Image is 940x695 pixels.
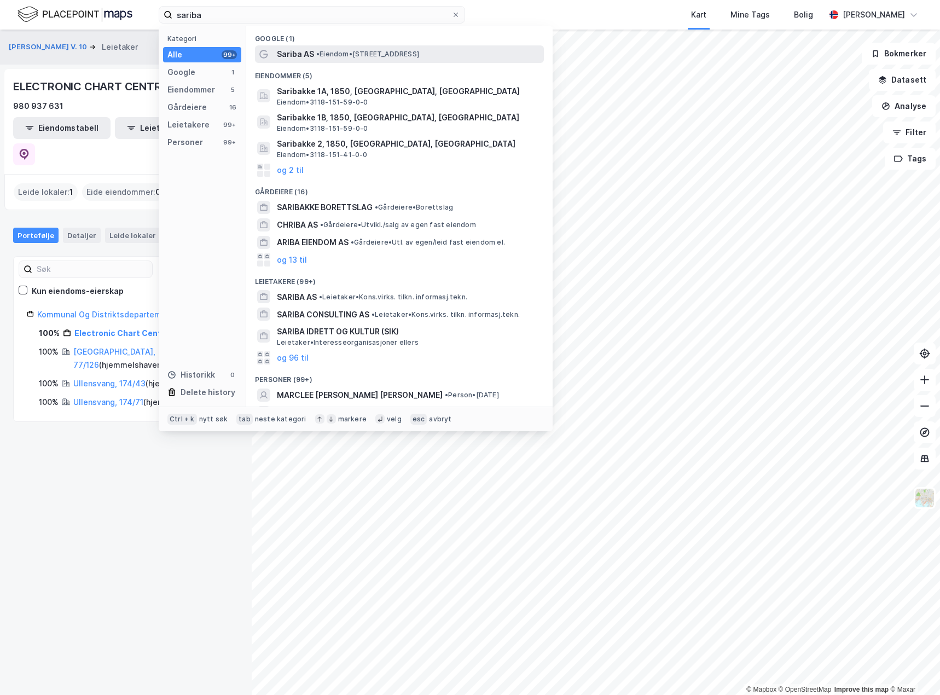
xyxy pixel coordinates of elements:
a: Improve this map [834,686,889,693]
span: Sariba AS [277,48,314,61]
div: esc [410,414,427,425]
span: • [375,203,378,211]
div: Gårdeiere [167,101,207,114]
img: logo.f888ab2527a4732fd821a326f86c7f29.svg [18,5,132,24]
span: • [316,50,320,58]
div: Portefølje [13,228,59,243]
div: Personer [167,136,203,149]
span: Leietaker • Kons.virks. tilkn. informasj.tekn. [319,293,467,302]
div: 0 [228,370,237,379]
a: OpenStreetMap [779,686,832,693]
button: [PERSON_NAME] V. 10 [9,42,89,53]
button: Bokmerker [862,43,936,65]
span: 1 [69,186,73,199]
div: Google [167,66,195,79]
button: Leietakertabell [115,117,212,139]
div: neste kategori [255,415,306,424]
span: Saribakke 2, 1850, [GEOGRAPHIC_DATA], [GEOGRAPHIC_DATA] [277,137,539,150]
span: SARIBA AS [277,291,317,304]
div: 1 [228,68,237,77]
input: Søk på adresse, matrikkel, gårdeiere, leietakere eller personer [172,7,451,23]
button: Filter [883,121,936,143]
div: Detaljer [63,228,101,243]
div: Mine Tags [730,8,770,21]
span: Leietaker • Interesseorganisasjoner ellers [277,338,419,347]
div: Leietaker [102,40,138,54]
span: Saribakke 1A, 1850, [GEOGRAPHIC_DATA], [GEOGRAPHIC_DATA] [277,85,539,98]
div: Ctrl + k [167,414,197,425]
span: Leietaker • Kons.virks. tilkn. informasj.tekn. [372,310,520,319]
div: ( hjemmelshaver ) [73,396,207,409]
div: ( hjemmelshaver ) [73,345,225,372]
button: og 13 til [277,253,307,267]
div: [PERSON_NAME] [843,8,905,21]
a: Kommunal Og Distriktsdepartementet [37,310,182,319]
span: Gårdeiere • Utl. av egen/leid fast eiendom el. [351,238,505,247]
div: 100% [39,327,60,340]
div: Leide lokaler [105,228,173,243]
div: markere [338,415,367,424]
div: Eiendommer [167,83,215,96]
button: Datasett [869,69,936,91]
span: Gårdeiere • Utvikl./salg av egen fast eiendom [320,221,476,229]
a: Electronic Chart Centre AS [74,328,182,338]
div: 980 937 631 [13,100,63,113]
a: Ullensvang, 174/71 [73,397,143,407]
div: Google (1) [246,26,553,45]
div: Gårdeiere (16) [246,179,553,199]
a: Ullensvang, 174/43 [73,379,146,388]
button: Analyse [872,95,936,117]
span: MARCLEE [PERSON_NAME] [PERSON_NAME] [277,389,443,402]
a: [GEOGRAPHIC_DATA], 77/126 [73,347,155,369]
span: Eiendom • 3118-151-59-0-0 [277,98,368,107]
span: • [445,391,448,399]
div: Leietakere (99+) [246,269,553,288]
span: Eiendom • [STREET_ADDRESS] [316,50,419,59]
div: 16 [228,103,237,112]
div: Kategori [167,34,241,43]
span: Person • [DATE] [445,391,499,399]
span: 0 [155,186,161,199]
div: Alle [167,48,182,61]
span: Gårdeiere • Borettslag [375,203,453,212]
div: Kontrollprogram for chat [885,642,940,695]
img: Z [914,488,935,508]
div: avbryt [429,415,451,424]
div: 99+ [222,50,237,59]
button: Tags [885,148,936,170]
div: 100% [39,345,59,358]
span: Eiendom • 3118-151-41-0-0 [277,150,368,159]
div: tab [236,414,253,425]
span: • [351,238,354,246]
div: velg [387,415,402,424]
div: 99+ [222,138,237,147]
div: Leietakere [167,118,210,131]
div: ELECTRONIC CHART CENTRE AS [13,78,187,95]
div: Historikk [167,368,215,381]
div: 100% [39,377,59,390]
button: og 2 til [277,164,304,177]
span: Eiendom • 3118-151-59-0-0 [277,124,368,133]
div: ( hjemmelshaver ) [73,377,209,390]
button: og 96 til [277,351,309,364]
span: CHRIBA AS [277,218,318,231]
div: 5 [228,85,237,94]
input: Søk [32,261,152,277]
div: 100% [39,396,59,409]
div: Delete history [181,386,235,399]
div: Kart [691,8,706,21]
span: • [320,221,323,229]
div: 1 [158,230,169,241]
div: 99+ [222,120,237,129]
div: Eiendommer (5) [246,63,553,83]
span: SARIBA IDRETT OG KULTUR (SIK) [277,325,539,338]
span: SARIBA CONSULTING AS [277,308,369,321]
div: Personer (99+) [246,367,553,386]
div: Kun eiendoms-eierskap [32,285,124,298]
div: nytt søk [199,415,228,424]
button: Eiendomstabell [13,117,111,139]
div: Eide eiendommer : [82,183,165,201]
div: Bolig [794,8,813,21]
span: • [319,293,322,301]
a: Mapbox [746,686,776,693]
